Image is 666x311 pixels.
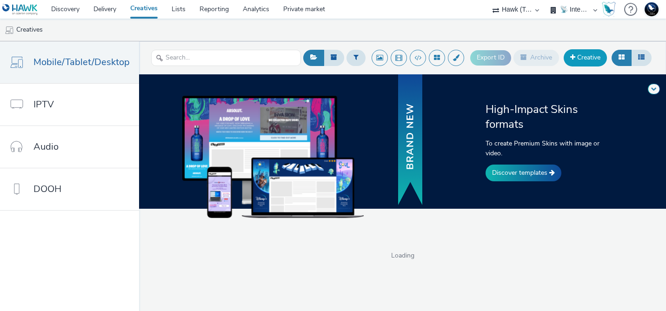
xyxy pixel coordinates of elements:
a: Hawk Academy [602,2,619,17]
img: Hawk Academy [602,2,616,17]
img: mobile [5,26,14,35]
span: Loading [139,251,666,260]
h2: High-Impact Skins formats [486,102,613,132]
span: Mobile/Tablet/Desktop [33,55,130,69]
p: To create Premium Skins with image or video. [486,139,613,158]
span: IPTV [33,98,54,111]
img: undefined Logo [2,4,38,15]
button: Table [631,50,652,66]
button: Archive [513,50,559,66]
img: banner with new text [396,73,424,207]
input: Search... [151,50,301,66]
span: Audio [33,140,59,153]
a: Discover templates [486,165,561,181]
img: example of skins on dekstop, tablet and mobile devices [182,96,364,218]
span: DOOH [33,182,61,196]
button: Export ID [470,50,511,65]
button: Grid [612,50,632,66]
a: Creative [564,49,607,66]
img: Support Hawk [645,2,659,16]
